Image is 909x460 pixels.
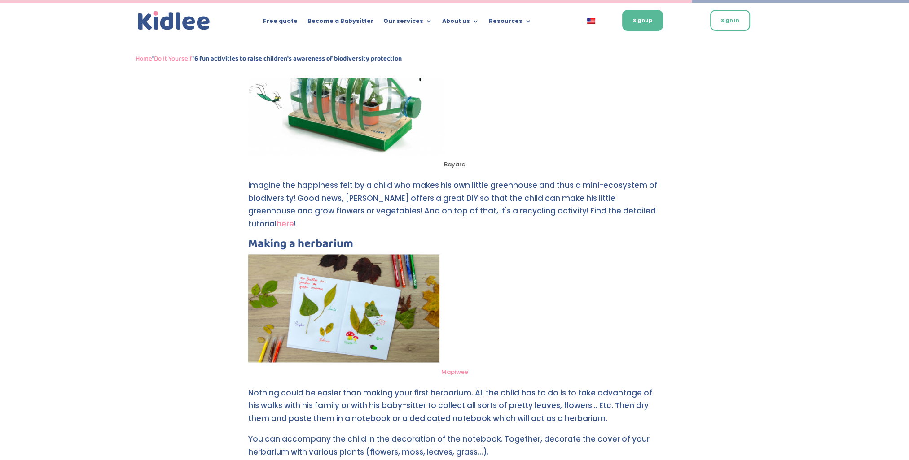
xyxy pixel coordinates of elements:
strong: 6 fun activities to raise children's awareness of biodiversity protection [194,53,402,64]
a: Our services [383,18,432,28]
img: logo_kidlee_blue [136,9,212,33]
a: Sign In [710,10,750,31]
span: " " [136,53,402,64]
a: Resources [489,18,531,28]
img: biodiversity [248,45,444,156]
h3: Making a herbarium [248,238,661,254]
a: Mapiwee [441,367,468,376]
a: About us [442,18,479,28]
img: English [587,18,595,24]
a: Kidlee Logo [136,9,212,33]
a: here [277,218,294,229]
figcaption: Bayard [248,158,661,171]
img: plant biodiversity [248,254,439,362]
p: Nothing could be easier than making your first herbarium. All the child has to do is to take adva... [248,386,661,433]
a: Do It Yourself [154,53,193,64]
a: Free quote [263,18,298,28]
a: Signup [622,10,663,31]
p: Imagine the happiness felt by a child who makes his own little greenhouse and thus a mini-ecosyst... [248,179,661,239]
a: Home [136,53,152,64]
a: Become a Babysitter [307,18,373,28]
